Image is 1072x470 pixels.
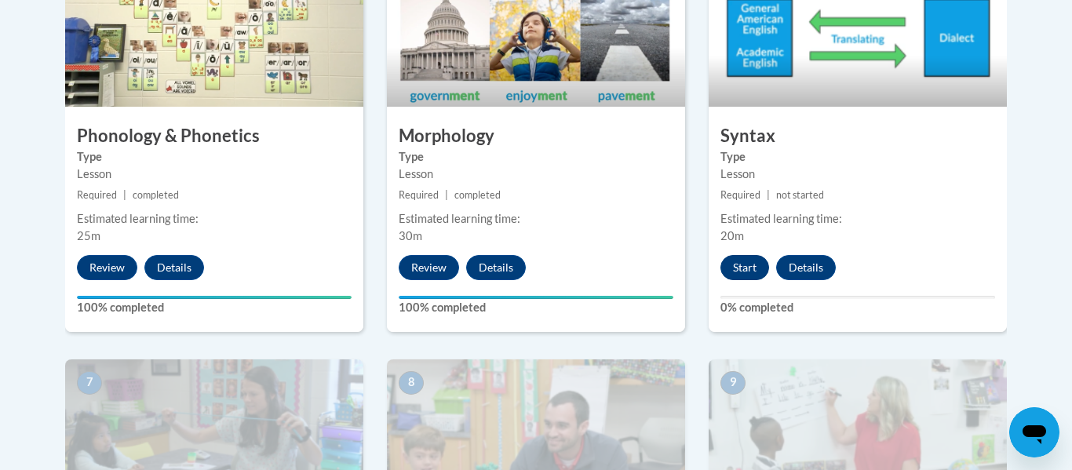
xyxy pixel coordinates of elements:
[399,255,459,280] button: Review
[776,255,836,280] button: Details
[720,299,995,316] label: 0% completed
[720,189,760,201] span: Required
[445,189,448,201] span: |
[65,124,363,148] h3: Phonology & Phonetics
[77,229,100,242] span: 25m
[399,229,422,242] span: 30m
[144,255,204,280] button: Details
[77,371,102,395] span: 7
[77,299,352,316] label: 100% completed
[77,166,352,183] div: Lesson
[77,189,117,201] span: Required
[709,124,1007,148] h3: Syntax
[720,210,995,228] div: Estimated learning time:
[454,189,501,201] span: completed
[720,166,995,183] div: Lesson
[399,371,424,395] span: 8
[399,296,673,299] div: Your progress
[123,189,126,201] span: |
[77,255,137,280] button: Review
[387,124,685,148] h3: Morphology
[133,189,179,201] span: completed
[399,166,673,183] div: Lesson
[399,189,439,201] span: Required
[720,148,995,166] label: Type
[720,229,744,242] span: 20m
[720,371,746,395] span: 9
[767,189,770,201] span: |
[399,210,673,228] div: Estimated learning time:
[399,148,673,166] label: Type
[1009,407,1059,457] iframe: Button to launch messaging window
[77,296,352,299] div: Your progress
[720,255,769,280] button: Start
[466,255,526,280] button: Details
[776,189,824,201] span: not started
[399,299,673,316] label: 100% completed
[77,148,352,166] label: Type
[77,210,352,228] div: Estimated learning time:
